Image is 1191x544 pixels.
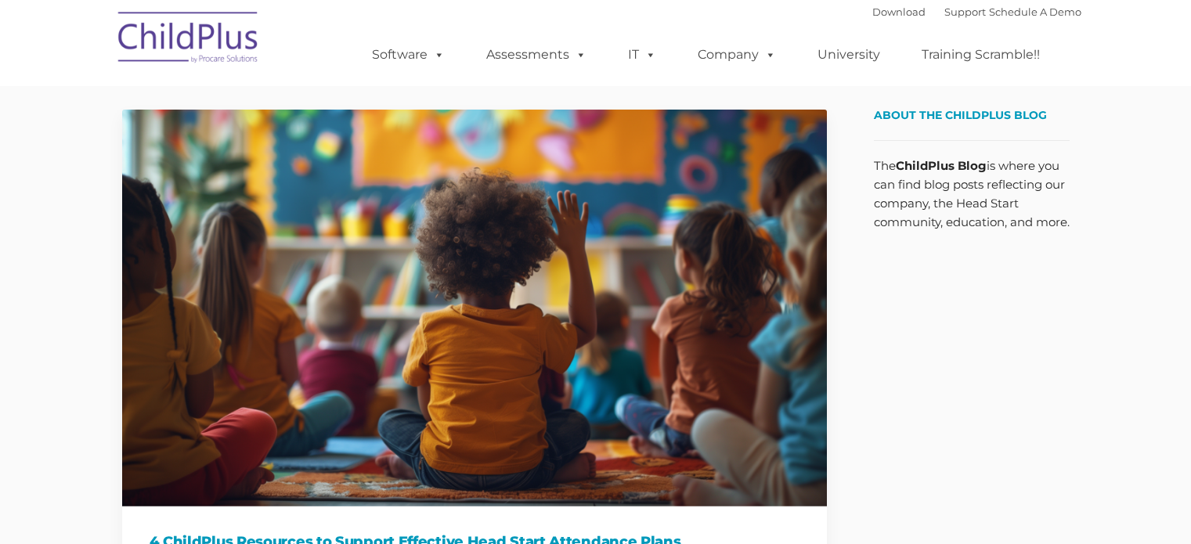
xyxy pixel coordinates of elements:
[896,158,987,173] strong: ChildPlus Blog
[612,39,672,70] a: IT
[802,39,896,70] a: University
[110,1,267,79] img: ChildPlus by Procare Solutions
[874,157,1070,232] p: The is where you can find blog posts reflecting our company, the Head Start community, education,...
[874,108,1047,122] span: About the ChildPlus Blog
[356,39,460,70] a: Software
[872,5,926,18] a: Download
[872,5,1081,18] font: |
[944,5,986,18] a: Support
[989,5,1081,18] a: Schedule A Demo
[471,39,602,70] a: Assessments
[682,39,792,70] a: Company
[906,39,1056,70] a: Training Scramble!!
